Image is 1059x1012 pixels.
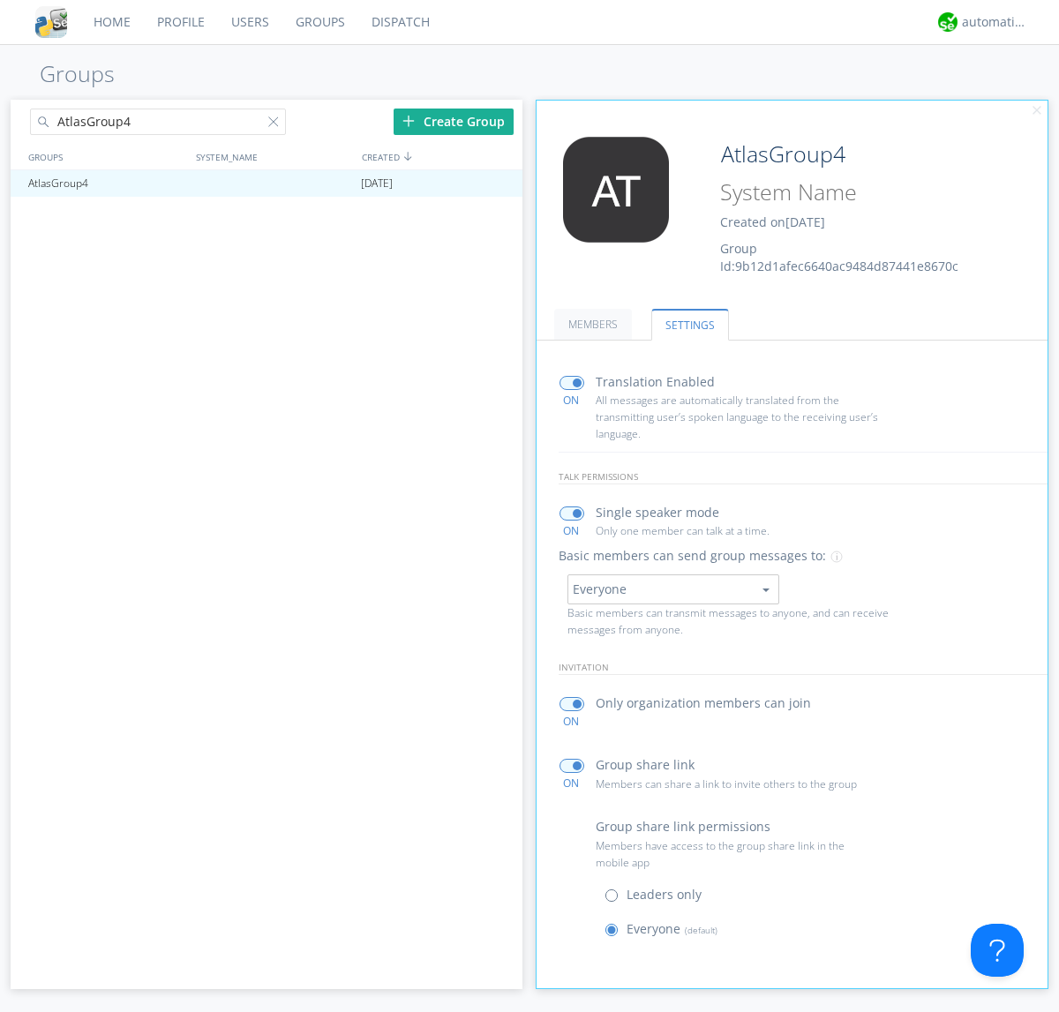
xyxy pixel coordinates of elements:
input: Group Name [714,137,999,172]
button: Everyone [567,574,779,604]
p: Everyone [627,919,717,939]
img: plus.svg [402,115,415,127]
div: GROUPS [24,144,187,169]
img: d2d01cd9b4174d08988066c6d424eccd [938,12,958,32]
div: AtlasGroup4 [24,170,189,197]
span: (default) [680,924,717,936]
p: Members have access to the group share link in the mobile app [596,837,878,871]
div: ON [552,776,591,791]
div: ON [552,714,591,729]
p: talk permissions [559,469,1048,484]
p: All messages are automatically translated from the transmitting user’s spoken language to the rec... [596,392,878,443]
p: Group share link [596,755,695,775]
div: ON [552,393,591,408]
div: SYSTEM_NAME [192,144,357,169]
p: Translation Enabled [596,372,715,392]
div: CREATED [357,144,524,169]
div: Create Group [394,109,514,135]
img: 373638.png [550,137,682,243]
p: invitation [559,660,1048,675]
p: Only organization members can join [596,693,811,713]
p: Leaders only [627,885,702,904]
span: [DATE] [785,214,825,230]
span: Created on [720,214,825,230]
p: Only one member can talk at a time. [596,522,878,539]
p: Single speaker mode [596,503,719,522]
p: Basic members can transmit messages to anyone, and can receive messages from anyone. [567,604,898,638]
input: Search groups [30,109,286,135]
span: Group Id: 9b12d1afec6640ac9484d87441e8670c [720,240,958,274]
div: automation+atlas [962,13,1028,31]
img: cddb5a64eb264b2086981ab96f4c1ba7 [35,6,67,38]
a: AtlasGroup4[DATE] [11,170,522,197]
img: cancel.svg [1031,105,1043,117]
input: System Name [714,176,999,209]
a: MEMBERS [554,309,632,340]
iframe: Toggle Customer Support [971,924,1024,977]
p: Members can share a link to invite others to the group [596,776,878,792]
a: SETTINGS [651,309,729,341]
div: ON [552,523,591,538]
p: Group share link permissions [596,817,770,836]
span: [DATE] [361,170,393,197]
p: Basic members can send group messages to: [559,546,826,566]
